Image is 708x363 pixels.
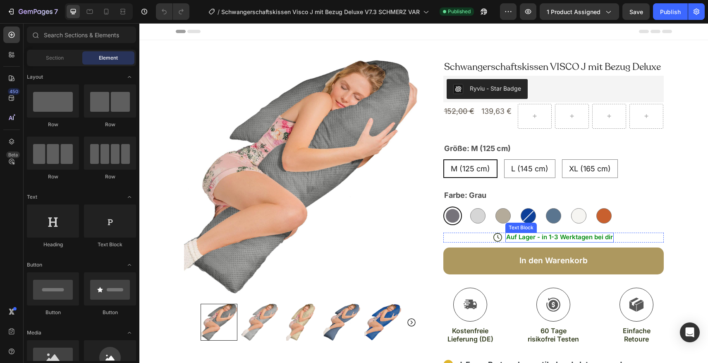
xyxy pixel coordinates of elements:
[629,8,643,15] span: Save
[305,303,357,321] p: Kostenfreie Lieferung (DE)
[27,241,79,248] div: Heading
[341,81,375,96] div: 139,63 €
[27,261,42,269] span: Button
[307,56,388,76] button: Ryviu - Star Badge
[314,61,324,71] img: CJed0K2x44sDEAE=.png
[8,88,20,95] div: 450
[368,201,396,208] div: Text Block
[448,8,471,15] span: Published
[3,3,62,20] button: 7
[380,233,448,243] div: In den Warenkorb
[304,165,348,180] legend: Farbe: Grau
[547,7,600,16] span: 1 product assigned
[311,141,351,150] span: M (125 cm)
[622,3,650,20] button: Save
[304,224,524,251] button: In den Warenkorb
[27,173,79,180] div: Row
[367,210,474,218] span: Auf Lager - in 1-3 Werktagen bei dir
[653,3,688,20] button: Publish
[84,241,136,248] div: Text Block
[471,303,524,321] p: Einfache Retoure
[318,337,483,346] strong: J-Form: Partner-kompatibel und platzsparend
[84,173,136,180] div: Row
[156,3,189,20] div: Undo/Redo
[27,193,37,201] span: Text
[304,118,372,133] legend: Größe: M (125 cm)
[218,7,220,16] span: /
[221,7,420,16] span: Schwangerschaftskissen Visco J mit Bezug Deluxe V7.3 SCHMERZ VAR
[6,151,20,158] div: Beta
[99,54,118,62] span: Element
[27,121,79,128] div: Row
[123,70,136,84] span: Toggle open
[139,23,708,363] iframe: Design area
[540,3,619,20] button: 1 product assigned
[660,7,681,16] div: Publish
[304,81,338,96] div: 152,00 €
[27,26,136,43] input: Search Sections & Elements
[84,309,136,316] div: Button
[267,294,277,304] button: Carousel Next Arrow
[330,61,382,70] div: Ryviu - Star Badge
[680,322,700,342] div: Open Intercom Messenger
[54,7,58,17] p: 7
[123,190,136,204] span: Toggle open
[430,141,471,150] span: XL (165 cm)
[123,258,136,272] span: Toggle open
[304,37,524,51] h1: Schwangerschaftskissen VISCO J mit Bezug Deluxe
[46,54,64,62] span: Section
[27,73,43,81] span: Layout
[84,121,136,128] div: Row
[27,329,41,337] span: Media
[372,141,409,150] span: L (145 cm)
[27,309,79,316] div: Button
[388,303,440,321] p: 60 Tage risikofrei Testen
[123,326,136,339] span: Toggle open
